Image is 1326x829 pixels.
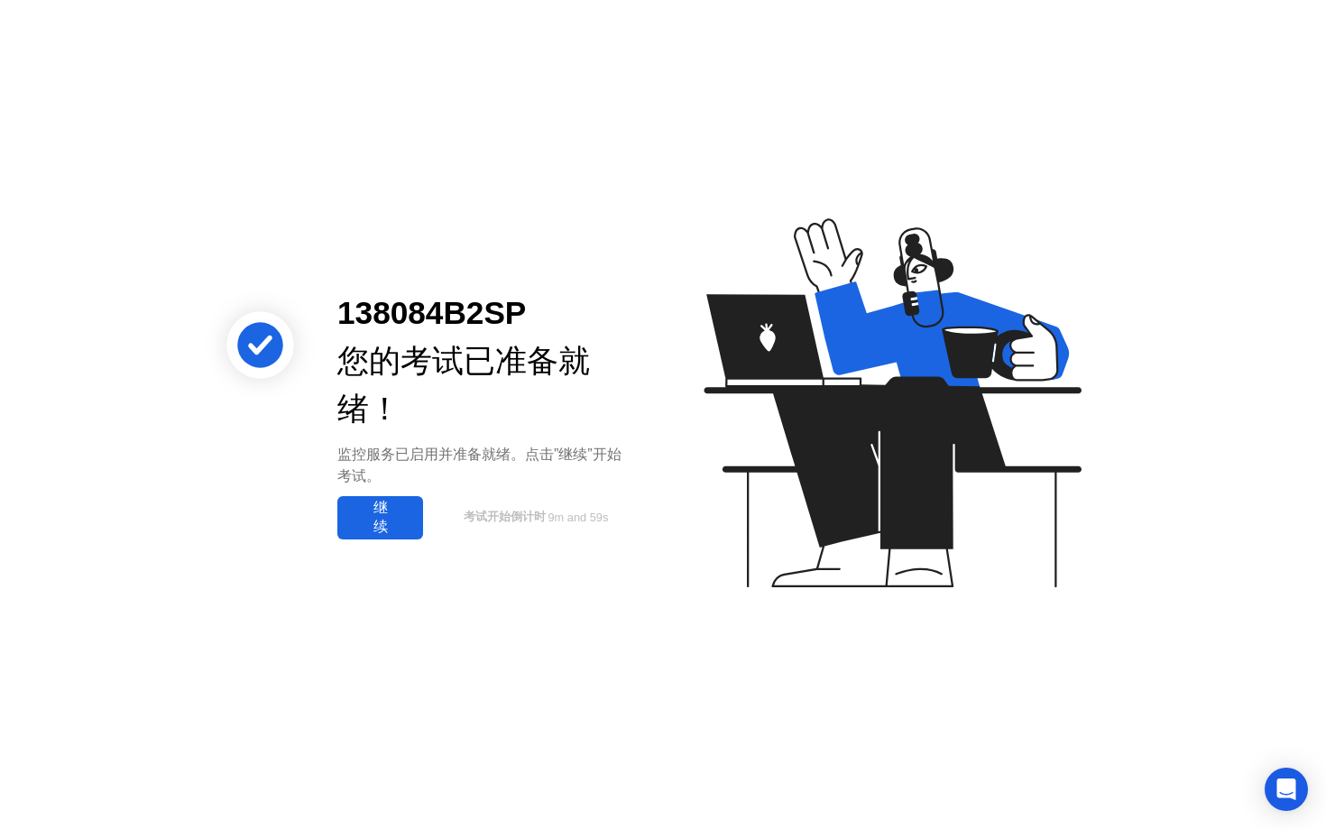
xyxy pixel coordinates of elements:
div: 您的考试已准备就绪！ [337,337,634,433]
div: Open Intercom Messenger [1265,768,1308,811]
span: 9m and 59s [548,511,608,524]
button: 继续 [337,496,423,539]
button: 考试开始倒计时9m and 59s [432,501,634,535]
div: 138084B2SP [337,290,634,337]
div: 继续 [343,499,418,537]
div: 监控服务已启用并准备就绪。点击”继续”开始考试。 [337,444,634,487]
